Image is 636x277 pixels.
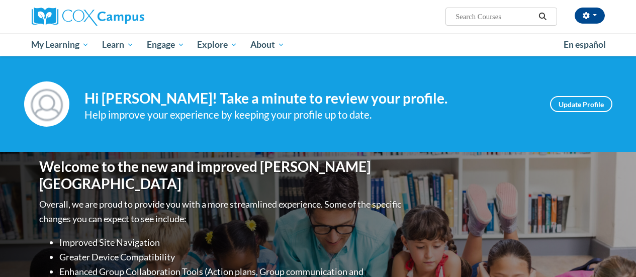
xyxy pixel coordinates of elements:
a: Update Profile [550,96,612,112]
div: Help improve your experience by keeping your profile up to date. [84,107,535,123]
input: Search Courses [455,11,535,23]
h4: Hi [PERSON_NAME]! Take a minute to review your profile. [84,90,535,107]
a: En español [557,34,612,55]
iframe: Button to launch messaging window [596,237,628,269]
a: Engage [140,33,191,56]
span: Learn [102,39,134,51]
li: Greater Device Compatibility [59,250,404,264]
span: Engage [147,39,185,51]
a: Explore [191,33,244,56]
img: Cox Campus [32,8,144,26]
a: Cox Campus [32,8,213,26]
a: Learn [96,33,140,56]
a: About [244,33,291,56]
span: About [250,39,285,51]
li: Improved Site Navigation [59,235,404,250]
h1: Welcome to the new and improved [PERSON_NAME][GEOGRAPHIC_DATA] [39,158,404,192]
img: Profile Image [24,81,69,127]
a: My Learning [25,33,96,56]
button: Account Settings [575,8,605,24]
span: En español [564,39,606,50]
span: My Learning [31,39,89,51]
span: Explore [197,39,237,51]
p: Overall, we are proud to provide you with a more streamlined experience. Some of the specific cha... [39,197,404,226]
button: Search [535,11,550,23]
div: Main menu [24,33,612,56]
